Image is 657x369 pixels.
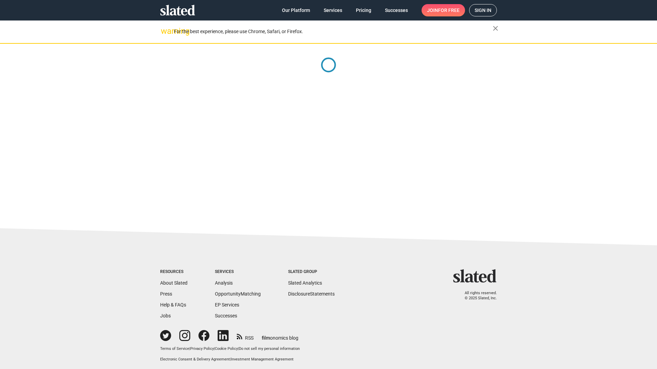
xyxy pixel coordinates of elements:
[160,280,188,286] a: About Slated
[491,24,500,32] mat-icon: close
[215,280,233,286] a: Analysis
[190,346,214,351] a: Privacy Policy
[230,357,231,361] span: |
[276,4,315,16] a: Our Platform
[215,346,238,351] a: Cookie Policy
[215,313,237,318] a: Successes
[288,280,322,286] a: Slated Analytics
[231,357,294,361] a: Investment Management Agreement
[160,357,230,361] a: Electronic Consent & Delivery Agreement
[288,291,335,297] a: DisclosureStatements
[356,4,371,16] span: Pricing
[262,335,270,341] span: film
[161,27,169,35] mat-icon: warning
[385,4,408,16] span: Successes
[189,346,190,351] span: |
[215,291,261,297] a: OpportunityMatching
[379,4,413,16] a: Successes
[160,313,171,318] a: Jobs
[458,291,497,301] p: All rights reserved. © 2025 Slated, Inc.
[475,4,491,16] span: Sign in
[215,269,261,275] div: Services
[215,302,239,307] a: EP Services
[422,4,465,16] a: Joinfor free
[238,346,239,351] span: |
[438,4,460,16] span: for free
[282,4,310,16] span: Our Platform
[350,4,377,16] a: Pricing
[262,329,298,341] a: filmonomics blog
[214,346,215,351] span: |
[324,4,342,16] span: Services
[160,302,186,307] a: Help & FAQs
[237,331,254,341] a: RSS
[160,346,189,351] a: Terms of Service
[160,269,188,275] div: Resources
[427,4,460,16] span: Join
[318,4,348,16] a: Services
[174,27,493,36] div: For the best experience, please use Chrome, Safari, or Firefox.
[160,291,172,297] a: Press
[288,269,335,275] div: Slated Group
[239,346,300,352] button: Do not sell my personal information
[469,4,497,16] a: Sign in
